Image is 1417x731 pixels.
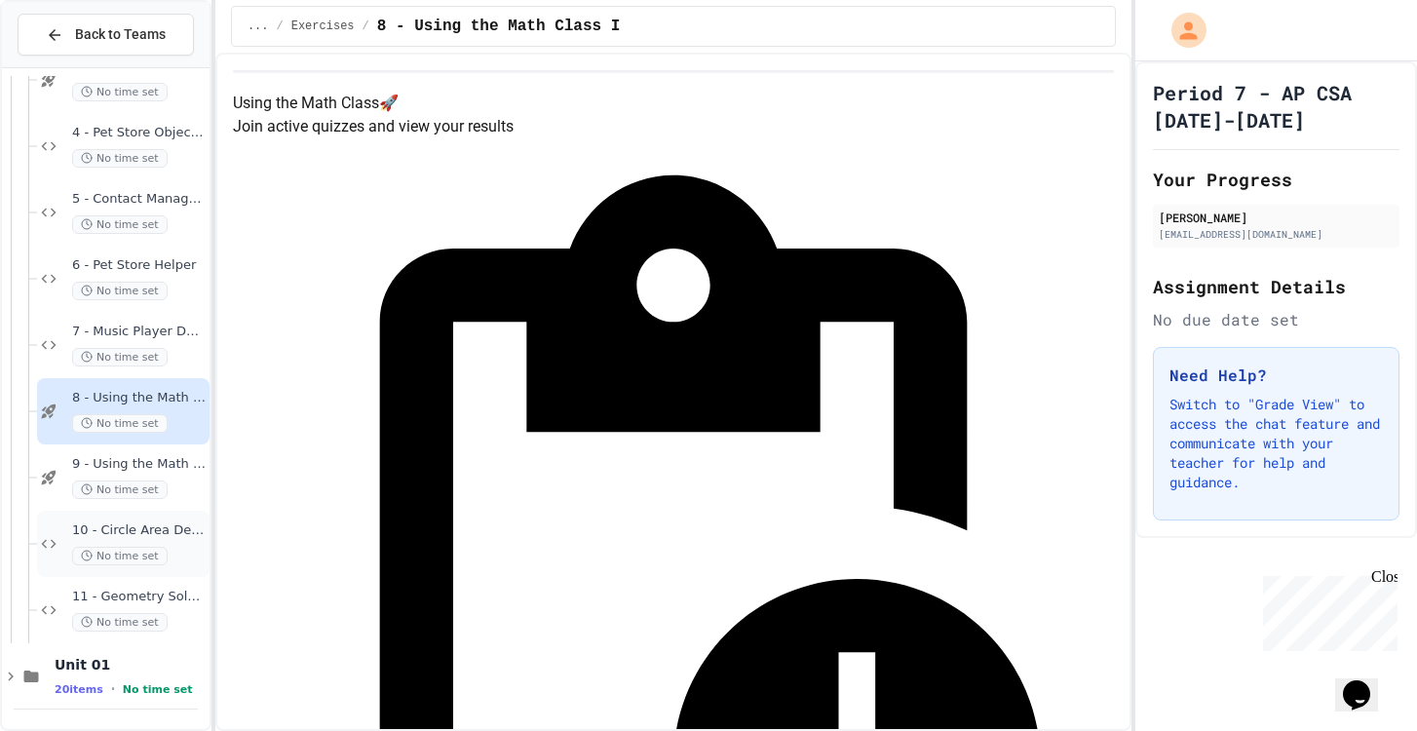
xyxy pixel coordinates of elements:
[248,19,269,34] span: ...
[1169,395,1383,492] p: Switch to "Grade View" to access the chat feature and communicate with your teacher for help and ...
[1153,79,1399,134] h1: Period 7 - AP CSA [DATE]-[DATE]
[8,8,134,124] div: Chat with us now!Close
[363,19,369,34] span: /
[377,15,621,38] span: 8 - Using the Math Class I
[233,92,1114,115] h4: Using the Math Class 🚀
[72,589,206,605] span: 11 - Geometry Solver Pro
[72,83,168,101] span: No time set
[72,282,168,300] span: No time set
[72,547,168,565] span: No time set
[72,257,206,274] span: 6 - Pet Store Helper
[72,414,168,433] span: No time set
[72,191,206,208] span: 5 - Contact Manager Debug
[72,613,168,632] span: No time set
[1159,227,1394,242] div: [EMAIL_ADDRESS][DOMAIN_NAME]
[72,481,168,499] span: No time set
[55,683,103,696] span: 20 items
[123,683,193,696] span: No time set
[1151,8,1211,53] div: My Account
[72,149,168,168] span: No time set
[72,390,206,406] span: 8 - Using the Math Class I
[1153,308,1399,331] div: No due date set
[72,348,168,366] span: No time set
[1169,364,1383,387] h3: Need Help?
[72,215,168,234] span: No time set
[1153,166,1399,193] h2: Your Progress
[1153,273,1399,300] h2: Assignment Details
[1255,568,1398,651] iframe: chat widget
[233,115,1114,138] p: Join active quizzes and view your results
[1159,209,1394,226] div: [PERSON_NAME]
[72,125,206,141] span: 4 - Pet Store Object Creator
[291,19,355,34] span: Exercises
[72,324,206,340] span: 7 - Music Player Debugger
[111,681,115,697] span: •
[72,456,206,473] span: 9 - Using the Math Class II
[75,24,166,45] span: Back to Teams
[55,656,206,673] span: Unit 01
[1335,653,1398,712] iframe: chat widget
[277,19,284,34] span: /
[18,14,194,56] button: Back to Teams
[72,522,206,539] span: 10 - Circle Area Debugger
